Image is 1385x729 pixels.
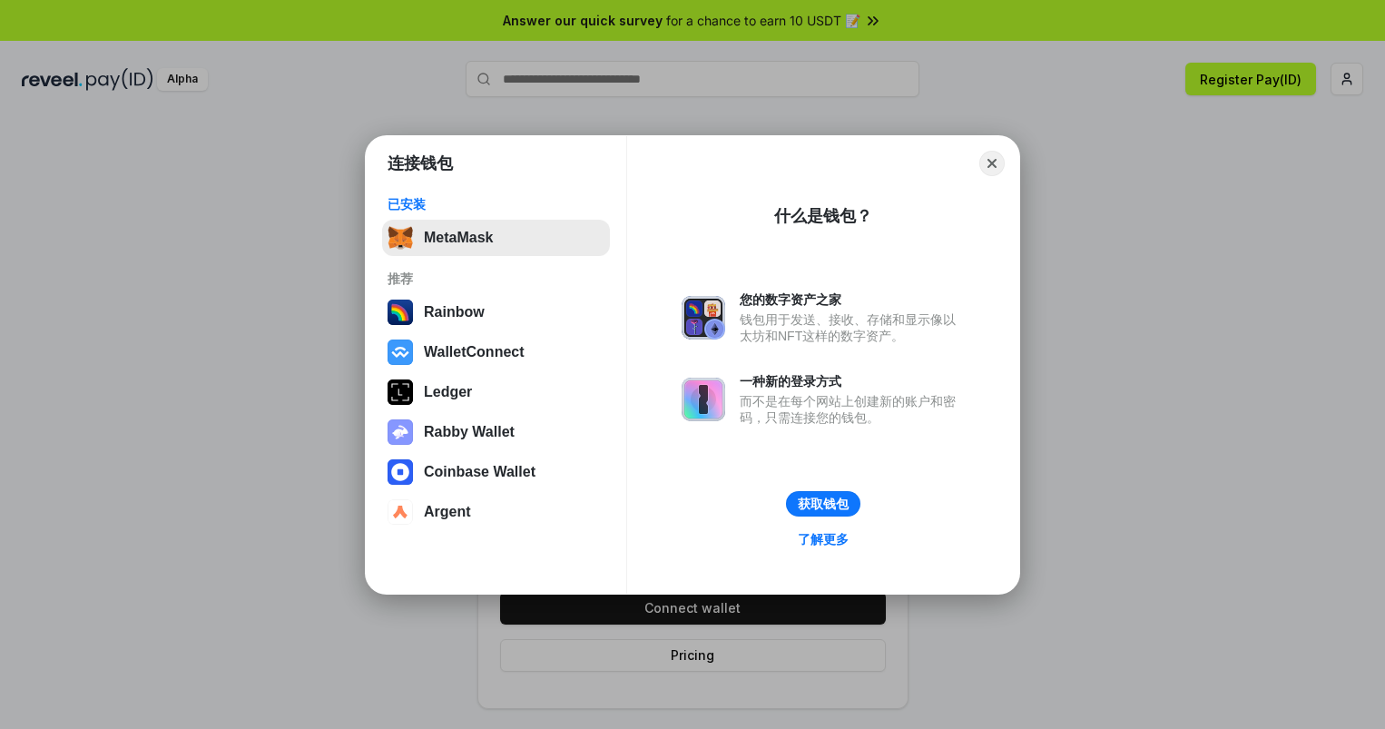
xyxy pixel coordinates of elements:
a: 了解更多 [787,527,859,551]
button: 获取钱包 [786,491,860,517]
div: MetaMask [424,230,493,246]
div: WalletConnect [424,344,525,360]
h1: 连接钱包 [388,153,453,174]
img: svg+xml,%3Csvg%20width%3D%2228%22%20height%3D%2228%22%20viewBox%3D%220%200%2028%2028%22%20fill%3D... [388,499,413,525]
div: Argent [424,504,471,520]
button: Rabby Wallet [382,414,610,450]
img: svg+xml,%3Csvg%20width%3D%22120%22%20height%3D%22120%22%20viewBox%3D%220%200%20120%20120%22%20fil... [388,300,413,325]
img: svg+xml,%3Csvg%20xmlns%3D%22http%3A%2F%2Fwww.w3.org%2F2000%2Fsvg%22%20fill%3D%22none%22%20viewBox... [388,419,413,445]
div: Rabby Wallet [424,424,515,440]
div: 获取钱包 [798,496,849,512]
div: 钱包用于发送、接收、存储和显示像以太坊和NFT这样的数字资产。 [740,311,965,344]
div: Coinbase Wallet [424,464,535,480]
button: Rainbow [382,294,610,330]
button: WalletConnect [382,334,610,370]
div: Rainbow [424,304,485,320]
img: svg+xml,%3Csvg%20width%3D%2228%22%20height%3D%2228%22%20viewBox%3D%220%200%2028%2028%22%20fill%3D... [388,459,413,485]
div: 一种新的登录方式 [740,373,965,389]
button: MetaMask [382,220,610,256]
div: 已安装 [388,196,604,212]
div: 什么是钱包？ [774,205,872,227]
img: svg+xml,%3Csvg%20fill%3D%22none%22%20height%3D%2233%22%20viewBox%3D%220%200%2035%2033%22%20width%... [388,225,413,251]
button: Close [979,151,1005,176]
div: 您的数字资产之家 [740,291,965,308]
div: Ledger [424,384,472,400]
div: 推荐 [388,271,604,287]
img: svg+xml,%3Csvg%20xmlns%3D%22http%3A%2F%2Fwww.w3.org%2F2000%2Fsvg%22%20fill%3D%22none%22%20viewBox... [682,378,725,421]
img: svg+xml,%3Csvg%20xmlns%3D%22http%3A%2F%2Fwww.w3.org%2F2000%2Fsvg%22%20fill%3D%22none%22%20viewBox... [682,296,725,340]
button: Argent [382,494,610,530]
button: Ledger [382,374,610,410]
button: Coinbase Wallet [382,454,610,490]
img: svg+xml,%3Csvg%20width%3D%2228%22%20height%3D%2228%22%20viewBox%3D%220%200%2028%2028%22%20fill%3D... [388,340,413,365]
div: 了解更多 [798,531,849,547]
img: svg+xml,%3Csvg%20xmlns%3D%22http%3A%2F%2Fwww.w3.org%2F2000%2Fsvg%22%20width%3D%2228%22%20height%3... [388,379,413,405]
div: 而不是在每个网站上创建新的账户和密码，只需连接您的钱包。 [740,393,965,426]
